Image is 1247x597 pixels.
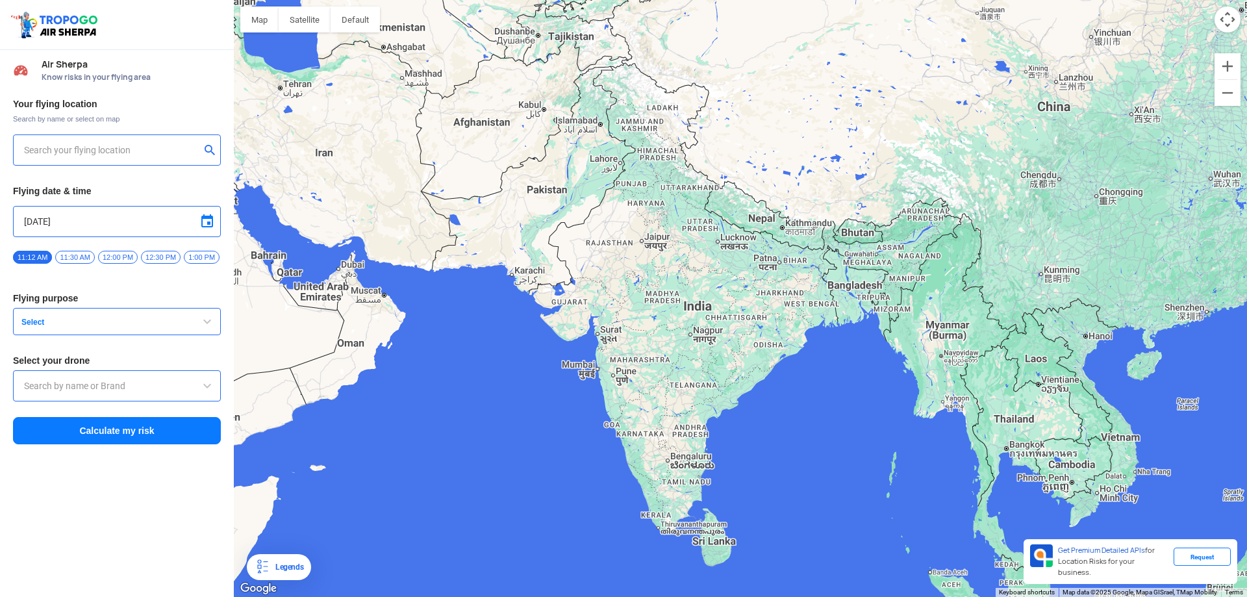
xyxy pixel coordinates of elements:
[13,356,221,365] h3: Select your drone
[13,308,221,335] button: Select
[279,6,331,32] button: Show satellite imagery
[55,251,94,264] span: 11:30 AM
[1053,544,1174,579] div: for Location Risks for your business.
[1174,548,1231,566] div: Request
[42,59,221,70] span: Air Sherpa
[24,378,210,394] input: Search by name or Brand
[240,6,279,32] button: Show street map
[13,62,29,78] img: Risk Scores
[1058,546,1145,555] span: Get Premium Detailed APIs
[10,10,102,40] img: ic_tgdronemaps.svg
[13,114,221,124] span: Search by name or select on map
[13,99,221,108] h3: Your flying location
[13,186,221,196] h3: Flying date & time
[237,580,280,597] a: Open this area in Google Maps (opens a new window)
[1030,544,1053,567] img: Premium APIs
[1215,80,1241,106] button: Zoom out
[13,294,221,303] h3: Flying purpose
[98,251,138,264] span: 12:00 PM
[1225,589,1243,596] a: Terms
[270,559,303,575] div: Legends
[1215,53,1241,79] button: Zoom in
[184,251,220,264] span: 1:00 PM
[13,417,221,444] button: Calculate my risk
[255,559,270,575] img: Legends
[999,588,1055,597] button: Keyboard shortcuts
[42,72,221,83] span: Know risks in your flying area
[16,317,179,327] span: Select
[24,214,210,229] input: Select Date
[24,142,200,158] input: Search your flying location
[141,251,181,264] span: 12:30 PM
[237,580,280,597] img: Google
[1215,6,1241,32] button: Map camera controls
[1063,589,1217,596] span: Map data ©2025 Google, Mapa GISrael, TMap Mobility
[13,251,52,264] span: 11:12 AM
